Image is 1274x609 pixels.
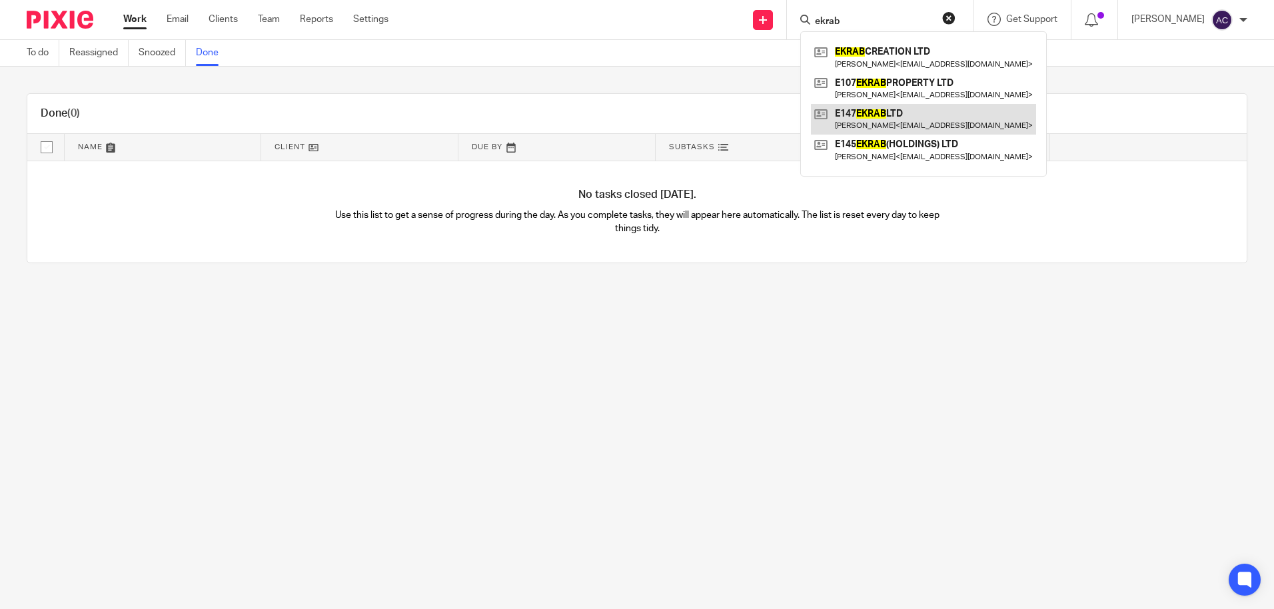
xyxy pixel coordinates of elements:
[27,40,59,66] a: To do
[353,13,388,26] a: Settings
[123,13,147,26] a: Work
[196,40,229,66] a: Done
[27,188,1247,202] h4: No tasks closed [DATE].
[814,16,934,28] input: Search
[1006,15,1057,24] span: Get Support
[69,40,129,66] a: Reassigned
[139,40,186,66] a: Snoozed
[942,11,955,25] button: Clear
[167,13,189,26] a: Email
[258,13,280,26] a: Team
[332,209,942,236] p: Use this list to get a sense of progress during the day. As you complete tasks, they will appear ...
[1211,9,1233,31] img: svg%3E
[41,107,80,121] h1: Done
[669,143,715,151] span: Subtasks
[1131,13,1205,26] p: [PERSON_NAME]
[209,13,238,26] a: Clients
[300,13,333,26] a: Reports
[67,108,80,119] span: (0)
[27,11,93,29] img: Pixie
